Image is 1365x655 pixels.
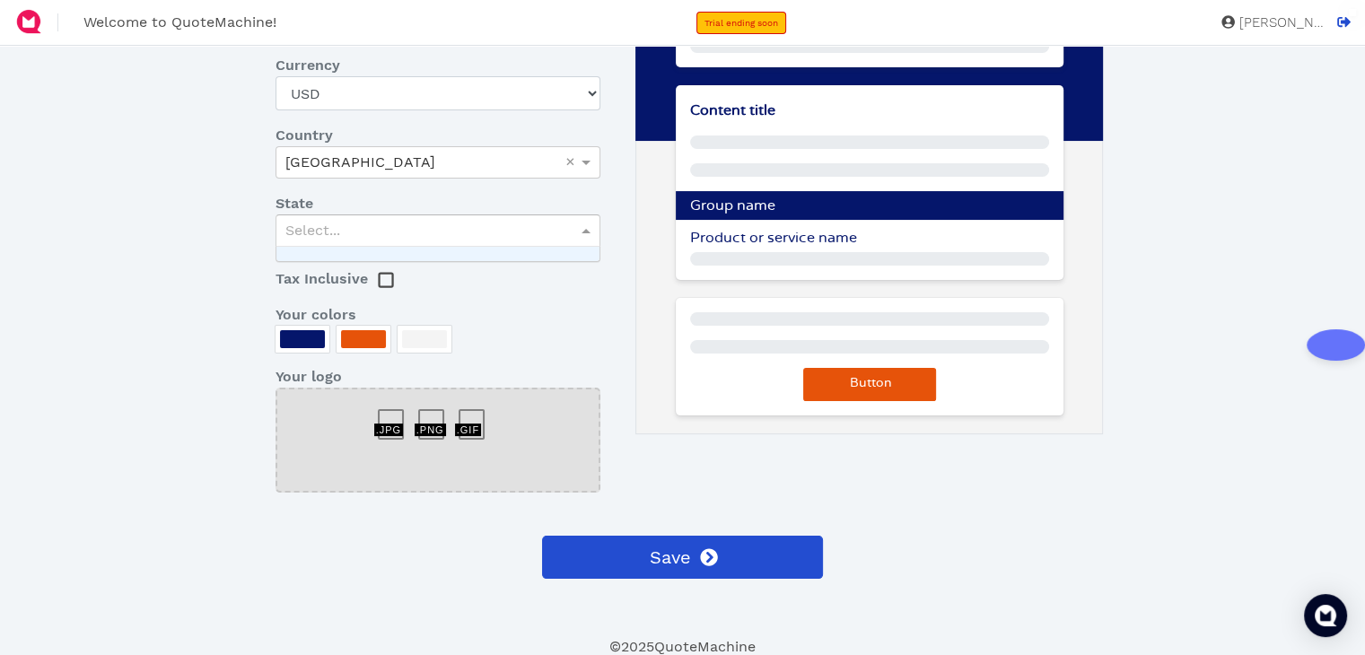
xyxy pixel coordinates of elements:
[276,304,356,326] span: Your colors
[690,103,775,118] span: Content title
[276,193,313,214] span: State
[803,368,936,401] button: Button
[276,215,599,246] div: Select...
[704,18,778,28] span: Trial ending soon
[847,377,892,389] span: Button
[276,125,333,146] span: Country
[562,147,577,178] span: Clear value
[1304,594,1347,637] div: Open Intercom Messenger
[696,12,786,34] a: Trial ending soon
[1235,16,1325,30] span: [PERSON_NAME]
[276,55,340,76] span: Currency
[646,544,690,571] span: Save
[690,231,857,245] span: Product or service name
[564,153,574,170] span: ×
[690,198,775,213] span: Group name
[83,13,276,31] span: Welcome to QuoteMachine!
[542,536,822,579] button: Save
[14,7,43,36] img: QuoteM_icon_flat.png
[276,270,368,287] span: Tax Inclusive
[276,366,342,388] span: Your logo
[285,153,435,170] span: [GEOGRAPHIC_DATA]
